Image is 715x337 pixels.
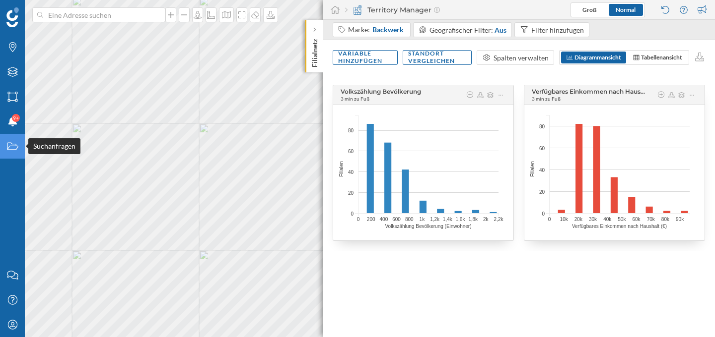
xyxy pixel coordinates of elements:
[641,54,682,61] span: Tabellenansicht
[574,217,583,222] text: 20k
[647,217,655,222] text: 70k
[661,217,670,222] text: 80k
[430,217,440,222] text: 1,2k
[348,127,354,134] span: 80
[494,217,504,222] text: 2,2k
[589,217,597,222] text: 30k
[560,217,569,222] text: 10k
[351,210,354,217] span: 0
[468,217,478,222] text: 1,8k
[542,210,545,217] span: 0
[483,217,489,222] text: 2k
[539,122,545,130] span: 80
[341,88,421,95] span: Volkszählung Bevölkerung
[348,25,405,35] div: Marke:
[676,217,684,222] text: 90k
[530,161,535,177] text: Filialen
[348,189,354,196] span: 20
[539,188,545,195] span: 20
[443,217,453,222] text: 1,4k
[28,138,80,154] div: Suchanfragen
[333,47,397,69] div: Variable hinzufügen
[367,217,375,222] text: 200
[357,217,360,222] text: 0
[495,25,506,35] div: Aus
[341,95,369,102] div: 3 min zu Fuß
[310,35,320,67] p: Filialnetz
[532,95,561,102] div: 3 min zu Fuß
[6,7,19,27] img: Geoblink Logo
[574,54,621,61] span: Diagrammansicht
[531,25,584,35] div: Filter hinzufügen
[345,5,440,15] div: Territory Manager
[339,161,344,177] text: Filialen
[372,25,404,35] span: Backwerk
[455,217,465,222] text: 1,6k
[548,217,551,222] text: 0
[494,53,549,63] div: Spalten verwalten
[603,217,612,222] text: 40k
[582,6,597,13] span: Groß
[21,7,57,16] span: Support
[539,144,545,152] span: 60
[632,217,641,222] text: 60k
[616,6,636,13] span: Normal
[353,5,362,15] img: territory-manager.svg
[420,217,426,222] text: 1k
[405,217,414,222] text: 800
[532,88,647,95] span: Verfügbares Einkommen nach Haushalt
[348,147,354,155] span: 60
[13,113,19,123] span: 9+
[392,217,401,222] text: 600
[539,166,545,173] span: 40
[572,224,667,229] text: Verfügbares Einkommen nach Haushalt (€)
[429,26,493,34] span: Geografischer Filter:
[403,47,471,69] div: Standort vergleichen
[380,217,388,222] text: 400
[348,168,354,175] span: 40
[618,217,626,222] text: 50k
[385,224,472,229] text: Volkszählung Bevölkerung (Einwohner)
